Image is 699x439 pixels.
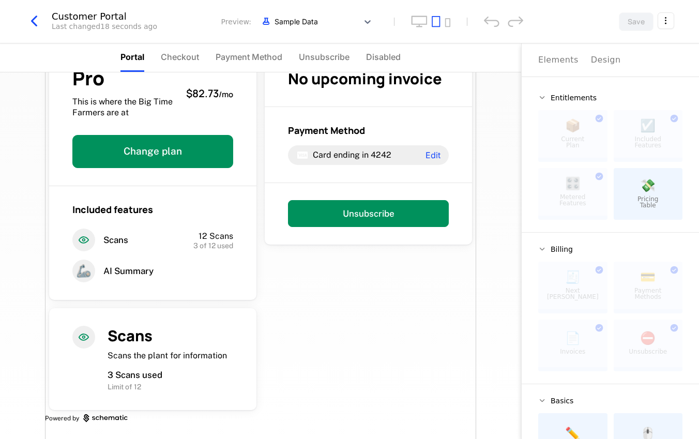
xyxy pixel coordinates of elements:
button: mobile [445,18,450,27]
span: Limit of 12 [108,383,141,391]
span: Disabled [366,51,401,63]
span: Unsubscribe [299,51,349,63]
button: desktop [411,16,428,27]
span: 3 of 12 used [193,242,233,249]
button: Change plan [72,135,233,168]
span: Edit [426,151,440,159]
span: 💸 [640,179,656,192]
span: Payment Method [216,51,282,63]
span: Payment Method [288,124,365,137]
span: 3 Scans used [108,370,162,380]
span: Scans [103,234,128,246]
div: redo [508,16,523,27]
span: Entitlements [551,94,597,101]
div: Customer Portal [52,12,157,21]
span: $82.73 [186,86,219,100]
span: Basics [551,397,573,404]
a: Powered by [45,414,476,422]
div: Design [591,54,621,66]
button: Select action [658,12,674,29]
span: Preview: [221,17,251,27]
span: This is where the Big Time Farmers are at [72,96,178,118]
div: Choose Sub Page [538,43,682,77]
div: undo [484,16,499,27]
button: tablet [432,16,440,27]
span: Billing [551,246,573,253]
i: visa [296,149,309,161]
span: Scans [108,325,153,346]
div: Elements [538,54,579,66]
sub: / mo [219,89,233,100]
span: Checkout [161,51,199,63]
span: Included features [72,203,153,216]
span: Card ending in [313,150,369,160]
span: 4242 [371,150,391,160]
span: Pro [72,69,178,88]
i: eye [72,326,95,349]
span: 🦾 [72,260,95,282]
div: Last changed 18 seconds ago [52,21,157,32]
span: Portal [120,51,144,63]
span: Pricing Table [637,196,658,208]
span: 12 Scans [199,231,233,241]
span: AI Summary [103,265,154,277]
button: Unsubscribe [288,200,449,227]
span: Powered by [45,414,79,422]
span: No upcoming invoice [288,68,442,89]
i: eye [72,229,95,251]
span: Scans the plant for information [108,351,227,360]
button: Save [619,12,654,31]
